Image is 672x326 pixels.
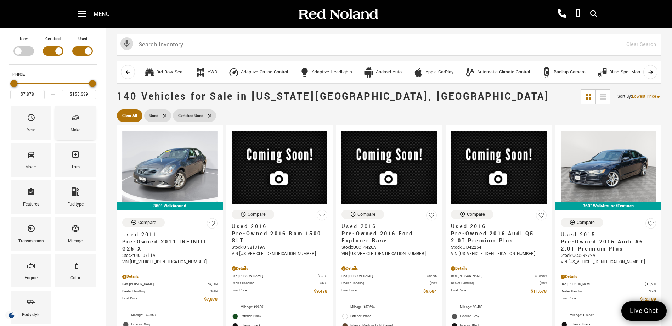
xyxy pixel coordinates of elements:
[426,210,437,224] button: Save Vehicle
[122,289,218,294] a: Dealer Handling $689
[55,254,96,287] div: ColorColor
[24,274,38,282] div: Engine
[640,296,656,303] span: $12,189
[350,313,437,320] span: Exterior: White
[122,111,137,120] span: Clear All
[451,131,546,204] img: 2016 Audi Q5 2.0T Premium Plus
[70,274,80,282] div: Color
[11,106,51,140] div: YearYear
[120,37,133,50] svg: Click to toggle on voice search
[232,303,327,312] li: Mileage: 199,001
[341,244,437,251] div: Stock : UCC14426A
[451,303,546,312] li: Mileage: 93,489
[341,303,437,312] li: Mileage: 157,694
[122,238,212,253] span: Pre-Owned 2011 INFINITI G25 X
[645,282,656,287] span: $11,500
[78,35,87,43] label: Used
[465,67,475,78] div: Automatic Climate Control
[360,65,406,80] button: Android AutoAndroid Auto
[341,223,431,230] span: Used 2016
[425,69,453,75] div: Apple CarPlay
[341,281,430,286] span: Dealer Handling
[204,296,218,303] span: $7,878
[561,289,649,294] span: Dealer Handling
[649,289,656,294] span: $689
[451,251,546,257] div: VIN: [US_VEHICLE_IDENTIFICATION_NUMBER]
[460,313,546,320] span: Exterior: Gray
[632,94,656,100] span: Lowest Price
[341,251,437,257] div: VIN: [US_VEHICLE_IDENTIFICATION_NUMBER]
[117,90,549,103] span: 140 Vehicles for Sale in [US_STATE][GEOGRAPHIC_DATA], [GEOGRAPHIC_DATA]
[71,163,80,171] div: Trim
[27,112,35,127] span: Year
[561,231,651,238] span: Used 2015
[55,106,96,140] div: MakeMake
[4,311,20,319] section: Click to Open Cookie Consent Modal
[451,274,535,279] span: Red [PERSON_NAME]
[341,230,431,244] span: Pre-Owned 2016 Ford Explorer Base
[617,94,632,100] span: Sort By :
[232,244,327,251] div: Stock : UI381319A
[9,35,97,64] div: Filter by Vehicle Type
[535,274,547,279] span: $10,989
[561,282,656,287] a: Red [PERSON_NAME] $11,500
[122,131,218,202] img: 2011 INFINITI G25 X
[626,306,662,316] span: Live Chat
[561,289,656,294] a: Dealer Handling $689
[207,218,218,232] button: Save Vehicle
[299,67,310,78] div: Adaptive Headlights
[467,211,485,218] div: Compare
[10,80,17,87] div: Minimum Price
[140,65,188,80] button: 3rd Row Seat3rd Row Seat
[451,210,493,219] button: Compare Vehicle
[55,143,96,176] div: TrimTrim
[68,237,83,245] div: Mileage
[232,288,327,295] a: Final Price $9,478
[11,143,51,176] div: ModelModel
[27,127,35,134] div: Year
[208,69,217,75] div: AWD
[10,78,96,99] div: Price
[643,65,657,79] button: scroll right
[122,218,165,227] button: Compare Vehicle
[577,219,595,226] div: Compare
[27,259,35,274] span: Engine
[531,288,547,295] span: $11,678
[55,217,96,251] div: MileageMileage
[609,69,646,75] div: Blind Spot Monitor
[232,131,327,204] img: 2016 Ram 1500 SLT
[178,111,203,120] span: Certified Used
[10,90,45,99] input: Minimum
[341,288,423,295] span: Final Price
[413,67,424,78] div: Apple CarPlay
[561,218,603,227] button: Compare Vehicle
[451,281,546,286] a: Dealer Handling $689
[138,219,156,226] div: Compare
[232,274,327,279] a: Red [PERSON_NAME] $8,789
[23,201,39,208] div: Features
[645,218,656,232] button: Save Vehicle
[597,67,608,78] div: Blind Spot Monitor
[248,211,266,218] div: Compare
[11,254,51,287] div: EngineEngine
[554,69,586,75] div: Backup Camera
[537,65,589,80] button: Backup CameraBackup Camera
[71,223,80,237] span: Mileage
[423,288,437,295] span: $9,684
[621,301,667,321] a: Live Chat
[144,67,155,78] div: 3rd Row Seat
[541,67,552,78] div: Backup Camera
[555,202,661,210] div: 360° WalkAround/Features
[232,251,327,257] div: VIN: [US_VEHICLE_IDENTIFICATION_NUMBER]
[241,69,288,75] div: Adaptive Cruise Control
[122,231,212,238] span: Used 2011
[45,35,61,43] label: Certified
[561,274,656,280] div: Pricing Details - Pre-Owned 2015 Audi A6 2.0T Premium Plus
[540,281,547,286] span: $689
[232,210,274,219] button: Compare Vehicle
[341,288,437,295] a: Final Price $9,684
[341,281,437,286] a: Dealer Handling $689
[122,296,218,303] a: Final Price $7,878
[232,281,320,286] span: Dealer Handling
[25,163,37,171] div: Model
